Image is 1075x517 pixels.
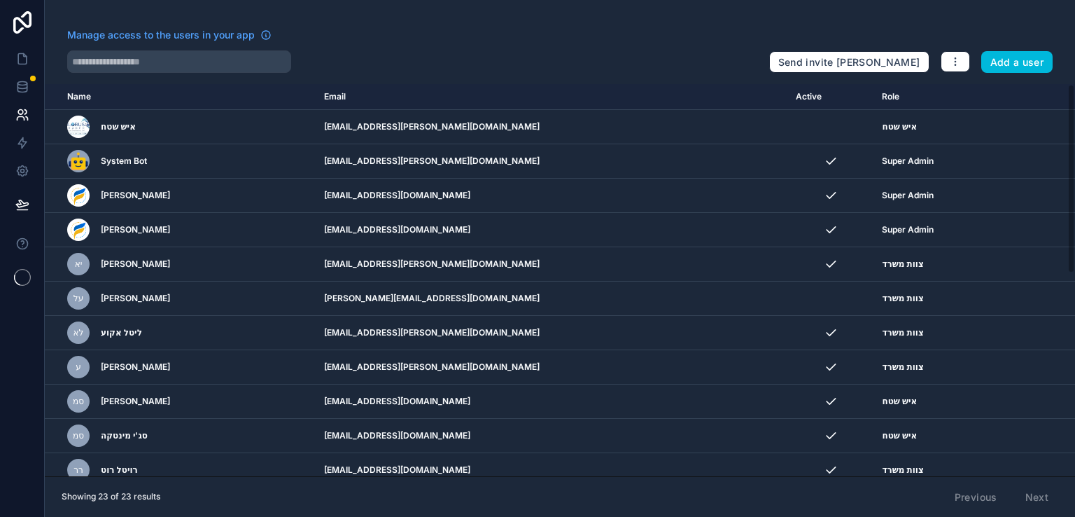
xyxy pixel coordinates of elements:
[316,419,787,453] td: [EMAIL_ADDRESS][DOMAIN_NAME]
[101,327,142,338] span: ליטל אקוע
[73,464,83,476] span: רר
[101,396,170,407] span: [PERSON_NAME]
[769,51,929,74] button: Send invite [PERSON_NAME]
[73,327,84,338] span: לא
[882,361,923,373] span: צוות משרד
[882,190,934,201] span: Super Admin
[787,84,874,110] th: Active
[316,213,787,247] td: [EMAIL_ADDRESS][DOMAIN_NAME]
[73,430,84,441] span: סמ
[101,156,147,167] span: System Bot
[73,396,84,407] span: סמ
[316,316,787,350] td: [EMAIL_ADDRESS][PERSON_NAME][DOMAIN_NAME]
[75,258,83,270] span: יא
[882,121,917,132] span: איש שטח
[882,327,923,338] span: צוות משרד
[101,464,138,476] span: רויטל רוט
[981,51,1053,74] button: Add a user
[101,430,148,441] span: סג'י מינטקה
[316,110,787,144] td: [EMAIL_ADDRESS][PERSON_NAME][DOMAIN_NAME]
[101,224,170,235] span: [PERSON_NAME]
[73,293,83,304] span: על
[316,282,787,316] td: [PERSON_NAME][EMAIL_ADDRESS][DOMAIN_NAME]
[67,28,255,42] span: Manage access to the users in your app
[882,396,917,407] span: איש שטח
[873,84,1012,110] th: Role
[316,84,787,110] th: Email
[62,491,160,502] span: Showing 23 of 23 results
[882,258,923,270] span: צוות משרד
[316,179,787,213] td: [EMAIL_ADDRESS][DOMAIN_NAME]
[101,190,170,201] span: [PERSON_NAME]
[882,224,934,235] span: Super Admin
[882,464,923,476] span: צוות משרד
[67,28,272,42] a: Manage access to the users in your app
[316,350,787,385] td: [EMAIL_ADDRESS][PERSON_NAME][DOMAIN_NAME]
[882,156,934,167] span: Super Admin
[101,258,170,270] span: [PERSON_NAME]
[882,293,923,304] span: צוות משרד
[316,453,787,488] td: [EMAIL_ADDRESS][DOMAIN_NAME]
[76,361,81,373] span: ע
[316,247,787,282] td: [EMAIL_ADDRESS][PERSON_NAME][DOMAIN_NAME]
[882,430,917,441] span: איש שטח
[45,84,316,110] th: Name
[316,144,787,179] td: [EMAIL_ADDRESS][PERSON_NAME][DOMAIN_NAME]
[101,121,136,132] span: איש שטח
[316,385,787,419] td: [EMAIL_ADDRESS][DOMAIN_NAME]
[101,293,170,304] span: [PERSON_NAME]
[101,361,170,373] span: [PERSON_NAME]
[45,84,1075,476] div: scrollable content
